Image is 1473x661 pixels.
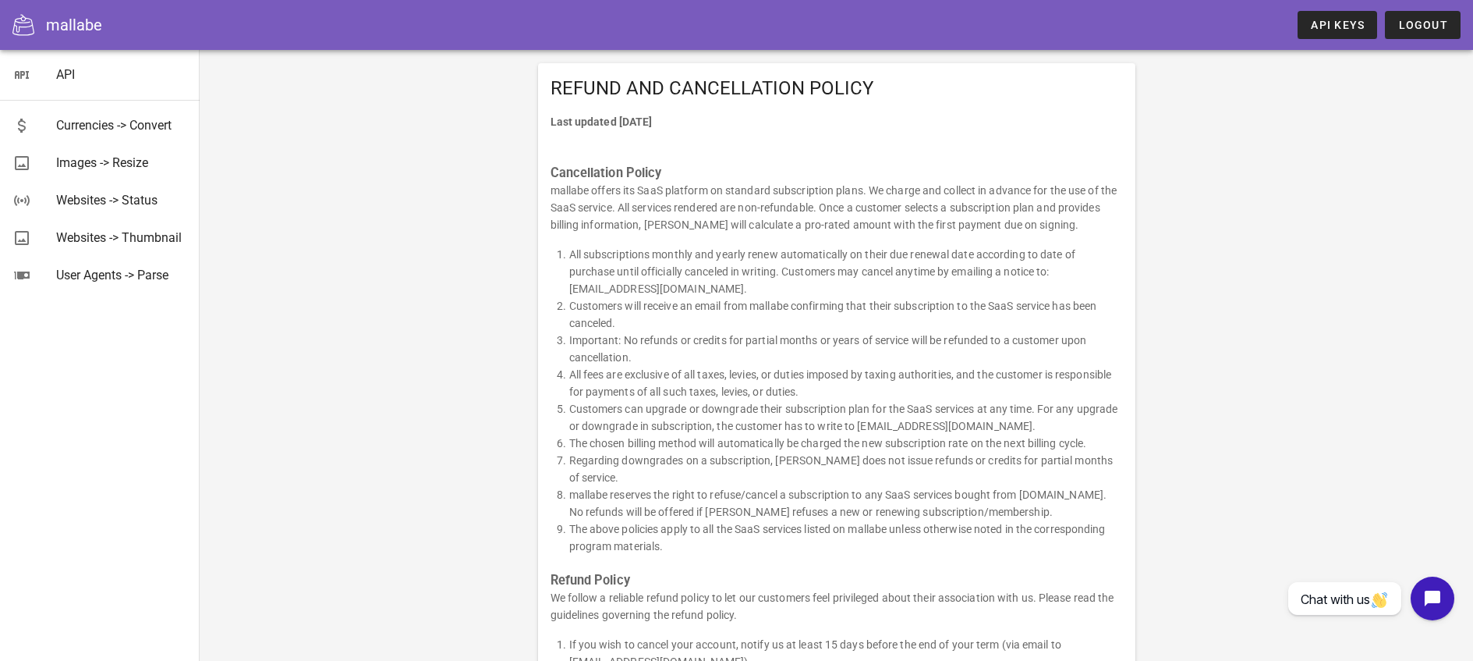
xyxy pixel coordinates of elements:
strong: Last updated [DATE] [551,115,653,128]
span: Logout [1397,19,1448,31]
div: User Agents -> Parse [56,268,187,283]
p: We follow a reliable refund policy to let our customers feel privileged about their association w... [551,589,1123,624]
div: REFUND AND CANCELLATION POLICY [538,63,1135,113]
li: All fees are exclusive of all taxes, levies, or duties imposed by taxing authorities, and the cus... [569,366,1123,400]
div: Websites -> Status [56,193,187,208]
li: Regarding downgrades on a subscription, [PERSON_NAME] does not issue refunds or credits for parti... [569,452,1123,486]
p: mallabe offers its SaaS platform on standard subscription plans. We charge and collect in advance... [551,182,1123,233]
a: API Keys [1298,11,1377,39]
li: All subscriptions monthly and yearly renew automatically on their due renewal date according to d... [569,246,1123,297]
div: Websites -> Thumbnail [56,230,187,245]
li: The above policies apply to all the SaaS services listed on mallabe unless otherwise noted in the... [569,521,1123,555]
li: Important: No refunds or credits for partial months or years of service will be refunded to a cus... [569,332,1123,366]
h3: Refund Policy [551,572,1123,589]
div: API [56,67,187,82]
span: API Keys [1310,19,1365,31]
li: Customers can upgrade or downgrade their subscription plan for the SaaS services at any time. For... [569,400,1123,435]
div: Currencies -> Convert [56,118,187,133]
li: The chosen billing method will automatically be charged the new subscription rate on the next bil... [569,435,1123,452]
li: mallabe reserves the right to refuse/cancel a subscription to any SaaS services bought from [DOMA... [569,486,1123,521]
div: Images -> Resize [56,155,187,170]
h3: Cancellation Policy [551,165,1123,182]
div: mallabe [46,13,102,37]
li: Customers will receive an email from mallabe confirming that their subscription to the SaaS servi... [569,297,1123,332]
button: Logout [1385,11,1461,39]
